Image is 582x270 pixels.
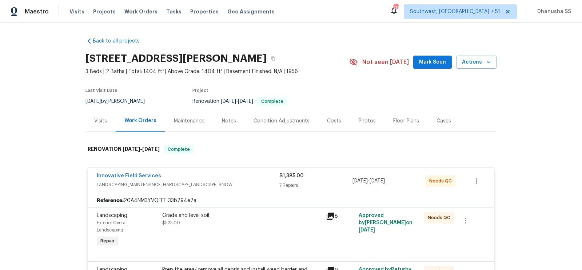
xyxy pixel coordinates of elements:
span: Project [192,88,208,93]
div: Maintenance [174,117,204,125]
span: [DATE] [221,99,236,104]
div: RENOVATION [DATE]-[DATE]Complete [85,138,497,161]
span: Maestro [25,8,49,15]
span: Needs QC [429,177,455,185]
span: Complete [165,146,193,153]
span: [DATE] [238,99,253,104]
span: [DATE] [359,227,375,233]
span: [DATE] [142,146,160,152]
span: Tasks [166,9,182,14]
span: Work Orders [124,8,158,15]
span: Landscaping [97,213,127,218]
span: Approved by [PERSON_NAME] on [359,213,412,233]
div: by [PERSON_NAME] [85,97,154,106]
div: Work Orders [124,117,156,124]
span: Last Visit Date [85,88,117,93]
div: Notes [222,117,236,125]
div: Floor Plans [393,117,419,125]
h2: [STREET_ADDRESS][PERSON_NAME] [85,55,267,62]
span: $1,385.00 [279,173,304,178]
span: Complete [258,99,286,104]
div: 7 Repairs [279,182,352,189]
a: Back to all projects [85,37,155,45]
span: Actions [462,58,491,67]
span: 3 Beds | 2 Baths | Total: 1404 ft² | Above Grade: 1404 ft² | Basement Finished: N/A | 1956 [85,68,349,75]
span: [DATE] [85,99,101,104]
div: Condition Adjustments [254,117,310,125]
span: Geo Assignments [227,8,275,15]
button: Mark Seen [413,56,452,69]
span: LANDSCAPING_MAINTENANCE, HARDSCAPE_LANDSCAPE, SNOW [97,181,279,188]
div: Visits [94,117,107,125]
div: Photos [359,117,376,125]
div: 716 [393,4,398,12]
a: Innovative Field Services [97,173,161,178]
span: Needs QC [428,214,453,221]
span: - [221,99,253,104]
span: Projects [93,8,116,15]
div: Grade and level soil [162,212,322,219]
div: 20A4NM3YVQFFF-33b794e7a [88,194,494,207]
span: $525.00 [162,221,180,225]
span: - [123,146,160,152]
span: Visits [69,8,84,15]
div: 8 [326,212,354,221]
span: Not seen [DATE] [362,59,409,66]
b: Reference: [97,197,124,204]
div: Costs [327,117,341,125]
button: Actions [456,56,497,69]
span: Properties [190,8,219,15]
span: Repair [97,237,117,245]
span: Renovation [192,99,287,104]
span: - [352,177,385,185]
div: Cases [436,117,451,125]
span: Mark Seen [419,58,446,67]
button: Copy Address [267,52,280,65]
h6: RENOVATION [88,145,160,154]
span: [DATE] [123,146,140,152]
span: [DATE] [370,178,385,184]
span: Southwest, [GEOGRAPHIC_DATA] + 51 [410,8,500,15]
span: Dhanusha SS [534,8,571,15]
span: Exterior Overall - Landscaping [97,221,131,232]
span: [DATE] [352,178,368,184]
